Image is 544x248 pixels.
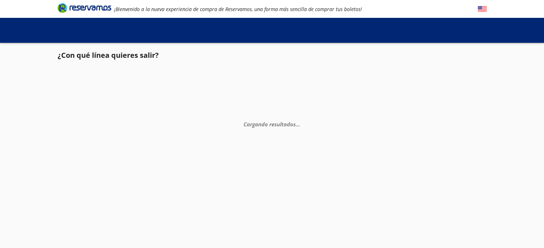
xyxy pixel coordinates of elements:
[114,6,362,12] em: ¡Bienvenido a la nueva experiencia de compra de Reservamos, una forma más sencilla de comprar tus...
[297,120,299,127] span: .
[244,120,300,127] em: Cargando resultados
[478,5,487,14] button: English
[58,2,111,15] a: Brand Logo
[299,120,300,127] span: .
[58,50,159,61] p: ¿Con qué línea quieres salir?
[58,2,111,13] i: Brand Logo
[296,120,297,127] span: .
